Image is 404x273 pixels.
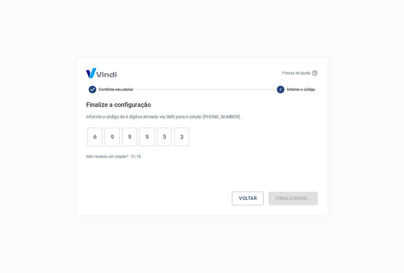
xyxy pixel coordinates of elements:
[86,101,318,109] h4: Finalize a configuração
[287,87,315,92] span: Informe o código
[86,114,318,120] p: Informe o código de 6 dígitos enviado via SMS para o celular [PHONE_NUMBER] .
[86,68,116,78] img: Logo Vind
[232,192,264,205] button: Voltar
[280,87,282,91] text: 2
[99,87,133,92] span: Confirme seu celular
[86,154,128,159] p: Não recebeu um cógido?
[282,70,310,76] p: Precisa de ajuda
[131,154,141,159] p: 01 : 18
